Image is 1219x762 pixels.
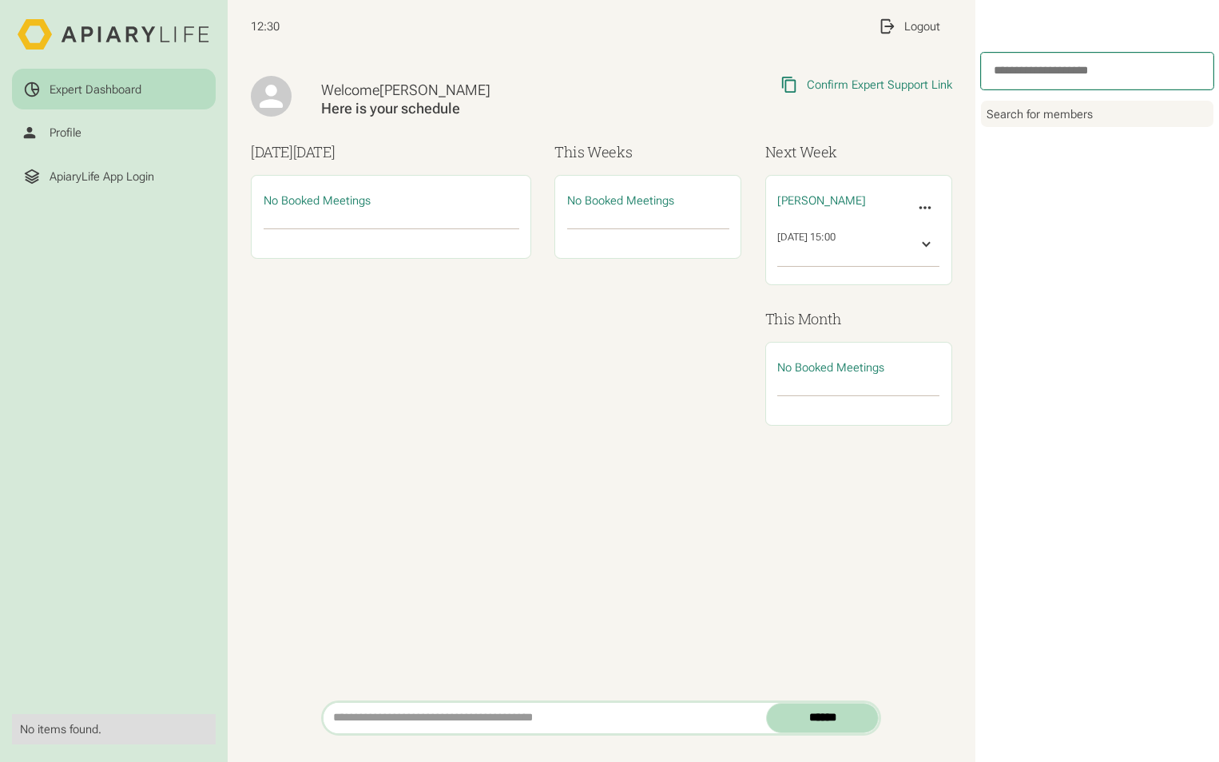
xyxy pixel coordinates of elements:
span: 12:30 [251,19,280,34]
a: Profile [12,113,216,153]
h3: Next Week [765,141,952,163]
a: Logout [867,6,952,46]
span: No Booked Meetings [777,360,884,375]
div: Profile [50,125,81,140]
div: Welcome [321,81,633,100]
h3: This Weeks [554,141,741,163]
div: Here is your schedule [321,100,633,118]
span: [PERSON_NAME] [379,81,490,98]
div: Search for members [981,101,1213,127]
span: [PERSON_NAME] [777,193,866,208]
span: [DATE] [293,142,336,161]
div: Logout [904,19,940,34]
span: No Booked Meetings [567,193,674,208]
a: Expert Dashboard [12,69,216,109]
div: Confirm Expert Support Link [807,77,952,92]
a: ApiaryLife App Login [12,157,216,197]
h3: [DATE] [251,141,531,163]
div: No items found. [20,722,208,736]
div: [DATE] 15:00 [777,231,836,257]
div: Expert Dashboard [50,82,141,97]
span: No Booked Meetings [264,193,371,208]
div: ApiaryLife App Login [50,169,154,184]
h3: This Month [765,308,952,330]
